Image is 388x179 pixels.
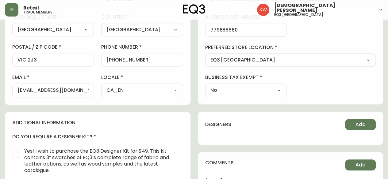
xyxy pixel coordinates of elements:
[345,159,376,170] button: Add
[257,4,269,16] img: f33162b67396b0982c40ce2a87247151
[101,74,183,81] label: locale
[23,6,39,10] span: Retail
[12,74,94,81] label: email
[12,133,183,140] h4: do you require a designer kit?
[12,44,94,50] label: postal / zip code
[355,162,366,168] span: Add
[101,44,183,50] label: phone number
[205,74,287,81] label: business tax exempt
[23,10,52,14] h5: trade members
[205,121,231,128] h4: designers
[355,121,366,128] span: Add
[183,4,206,14] img: logo
[205,44,376,51] label: preferred store location
[24,148,178,173] span: Yes! I wish to purchase the EQ3 Designer Kit for $49. This kit contains 3” swatches of EQ3’s comp...
[205,159,234,166] h4: comments
[274,3,373,13] span: [DEMOGRAPHIC_DATA][PERSON_NAME]
[274,13,323,17] h5: eq3 [GEOGRAPHIC_DATA]
[345,119,376,130] button: Add
[12,119,183,126] h4: additional information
